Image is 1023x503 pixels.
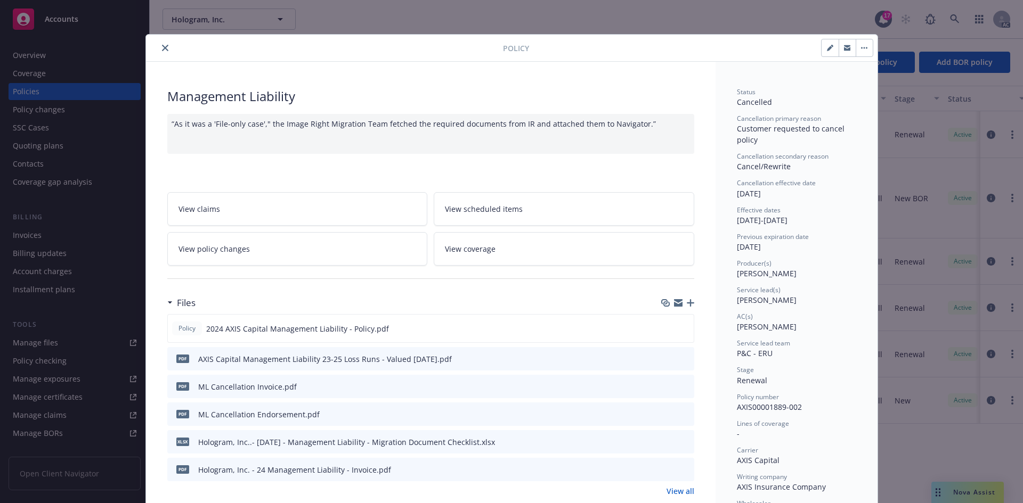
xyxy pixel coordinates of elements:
span: Policy number [737,392,779,401]
span: Cancelled [737,97,772,107]
button: download file [663,323,671,334]
div: Files [167,296,196,310]
div: ML Cancellation Endorsement.pdf [198,409,320,420]
span: AC(s) [737,312,753,321]
button: preview file [680,409,690,420]
span: Policy [503,43,529,54]
span: Carrier [737,446,758,455]
button: preview file [680,436,690,448]
span: [PERSON_NAME] [737,321,797,332]
span: View coverage [445,243,496,254]
span: [DATE] [737,188,761,199]
button: download file [663,353,672,365]
span: Status [737,87,756,96]
span: [DATE] [737,242,761,252]
button: download file [663,409,672,420]
div: Hologram, Inc..- [DATE] - Management Liability - Migration Document Checklist.xlsx [198,436,495,448]
a: View claims [167,192,428,226]
div: AXIS Capital Management Liability 23-25 Loss Runs - Valued [DATE].pdf [198,353,452,365]
span: [PERSON_NAME] [737,268,797,278]
span: Customer requested to cancel policy [737,123,847,145]
div: - [737,428,856,439]
span: pdf [176,465,189,473]
button: download file [663,381,672,392]
div: ML Cancellation Invoice.pdf [198,381,297,392]
span: Producer(s) [737,259,772,268]
span: 2024 AXIS Capital Management Liability - Policy.pdf [206,323,389,334]
button: preview file [680,353,690,365]
span: Cancellation secondary reason [737,152,829,161]
div: Hologram, Inc. - 24 Management Liability - Invoice.pdf [198,464,391,475]
button: preview file [680,381,690,392]
button: download file [663,436,672,448]
span: Cancellation effective date [737,178,816,187]
span: P&C - ERU [737,348,773,358]
button: preview file [680,323,689,334]
span: Effective dates [737,205,781,215]
div: “As it was a 'File-only case'," the Image Right Migration Team fetched the required documents fro... [167,114,694,154]
span: Cancel/Rewrite [737,161,791,171]
span: View scheduled items [445,203,523,215]
div: Management Liability [167,87,694,105]
span: Writing company [737,472,787,481]
span: View policy changes [178,243,250,254]
button: download file [663,464,672,475]
span: AXIS00001889-002 [737,402,802,412]
span: Policy [176,324,198,333]
span: Renewal [737,375,767,385]
span: pdf [176,410,189,418]
span: Service lead(s) [737,285,781,294]
span: [PERSON_NAME] [737,295,797,305]
a: View coverage [434,232,694,266]
span: Previous expiration date [737,232,809,241]
span: pdf [176,354,189,362]
span: pdf [176,382,189,390]
span: AXIS Capital [737,455,780,465]
span: Stage [737,365,754,374]
span: Lines of coverage [737,419,789,428]
a: View policy changes [167,232,428,266]
button: close [159,42,172,54]
span: xlsx [176,438,189,446]
h3: Files [177,296,196,310]
a: View scheduled items [434,192,694,226]
a: View all [667,485,694,497]
div: [DATE] - [DATE] [737,205,856,226]
button: preview file [680,464,690,475]
span: Service lead team [737,339,790,348]
span: Cancellation primary reason [737,114,821,123]
span: AXIS Insurance Company [737,482,826,492]
span: View claims [178,203,220,215]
